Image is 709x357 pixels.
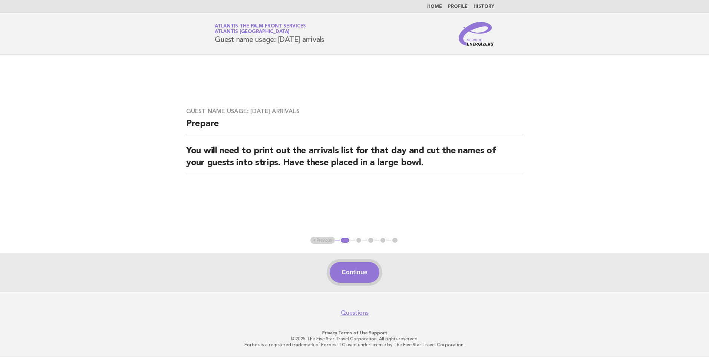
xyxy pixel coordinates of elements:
h2: You will need to print out the arrivals list for that day and cut the names of your guests into s... [186,145,523,175]
a: Terms of Use [338,330,368,335]
p: · · [128,330,581,336]
p: © 2025 The Five Star Travel Corporation. All rights reserved. [128,336,581,342]
p: Forbes is a registered trademark of Forbes LLC used under license by The Five Star Travel Corpora... [128,342,581,348]
a: Privacy [322,330,337,335]
h3: Guest name usage: [DATE] arrivals [186,108,523,115]
button: Continue [330,262,379,283]
a: History [474,4,494,9]
span: Atlantis [GEOGRAPHIC_DATA] [215,30,290,35]
a: Profile [448,4,468,9]
a: Home [427,4,442,9]
h1: Guest name usage: [DATE] arrivals [215,24,324,43]
a: Questions [341,309,369,317]
img: Service Energizers [459,22,494,46]
h2: Prepare [186,118,523,136]
a: Atlantis The Palm Front ServicesAtlantis [GEOGRAPHIC_DATA] [215,24,306,34]
a: Support [369,330,387,335]
button: 1 [340,237,350,244]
